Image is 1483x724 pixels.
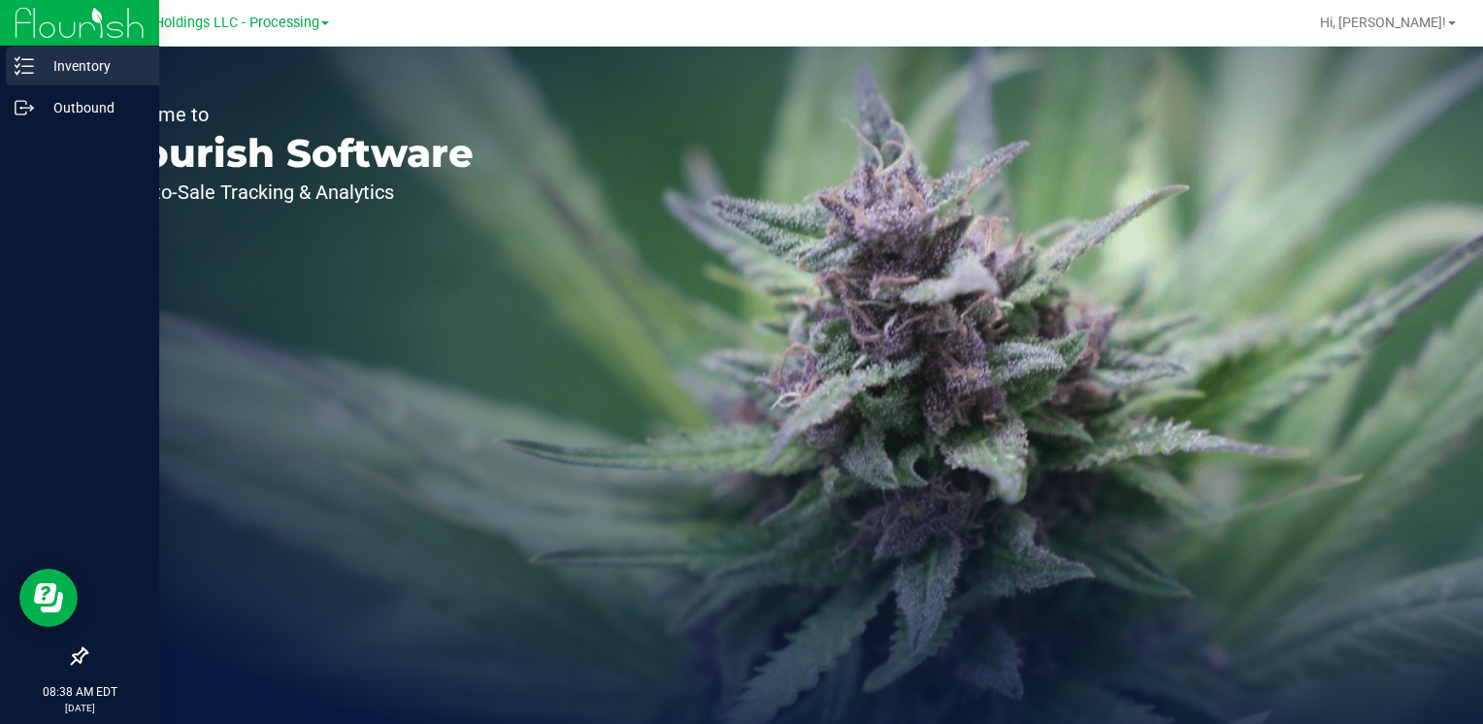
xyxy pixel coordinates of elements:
inline-svg: Inventory [15,56,34,76]
p: [DATE] [9,701,150,715]
p: Inventory [34,54,150,78]
span: Riviera Creek Holdings LLC - Processing [67,15,319,31]
p: 08:38 AM EDT [9,683,150,701]
p: Flourish Software [105,134,474,173]
p: Welcome to [105,105,474,124]
iframe: Resource center [19,569,78,627]
p: Outbound [34,96,150,119]
span: Hi, [PERSON_NAME]! [1320,15,1446,30]
inline-svg: Outbound [15,98,34,117]
p: Seed-to-Sale Tracking & Analytics [105,182,474,202]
